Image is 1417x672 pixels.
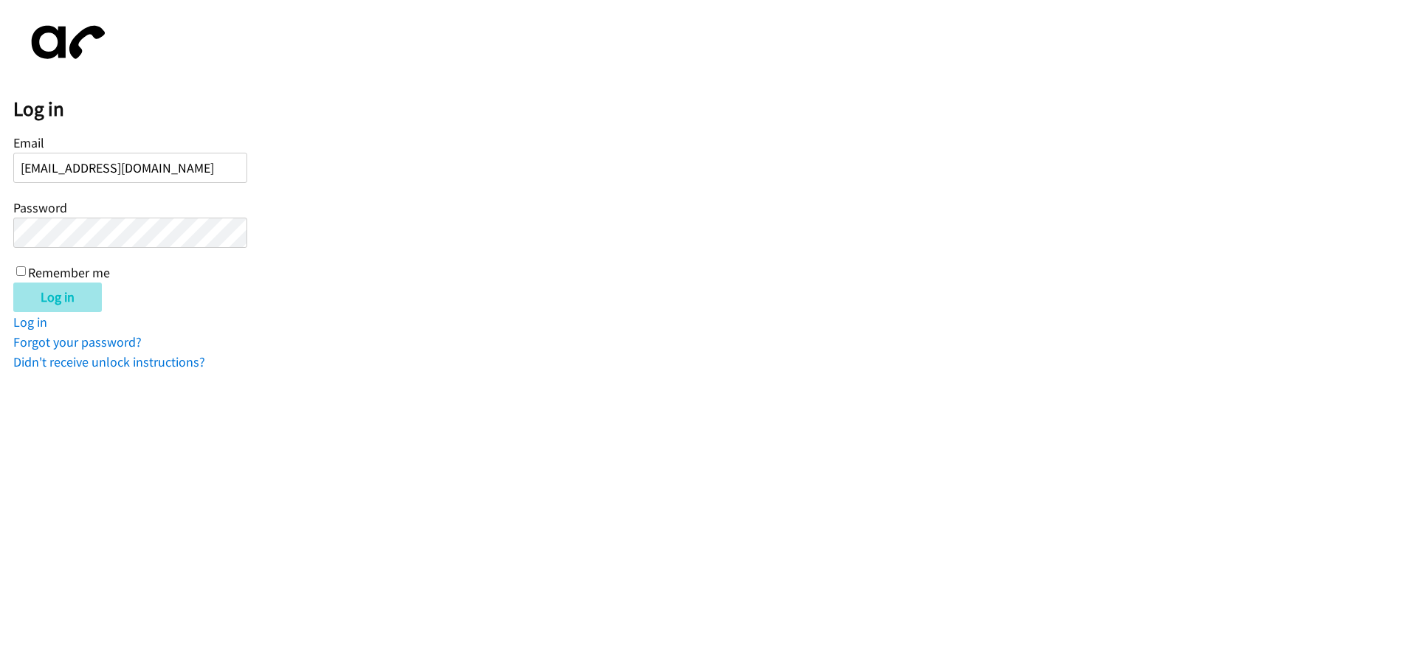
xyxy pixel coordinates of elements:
label: Password [13,199,67,216]
a: Log in [13,314,47,330]
a: Didn't receive unlock instructions? [13,353,205,370]
a: Forgot your password? [13,333,142,350]
img: aphone-8a226864a2ddd6a5e75d1ebefc011f4aa8f32683c2d82f3fb0802fe031f96514.svg [13,13,117,72]
input: Log in [13,283,102,312]
h2: Log in [13,97,1417,122]
label: Remember me [28,264,110,281]
label: Email [13,134,44,151]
